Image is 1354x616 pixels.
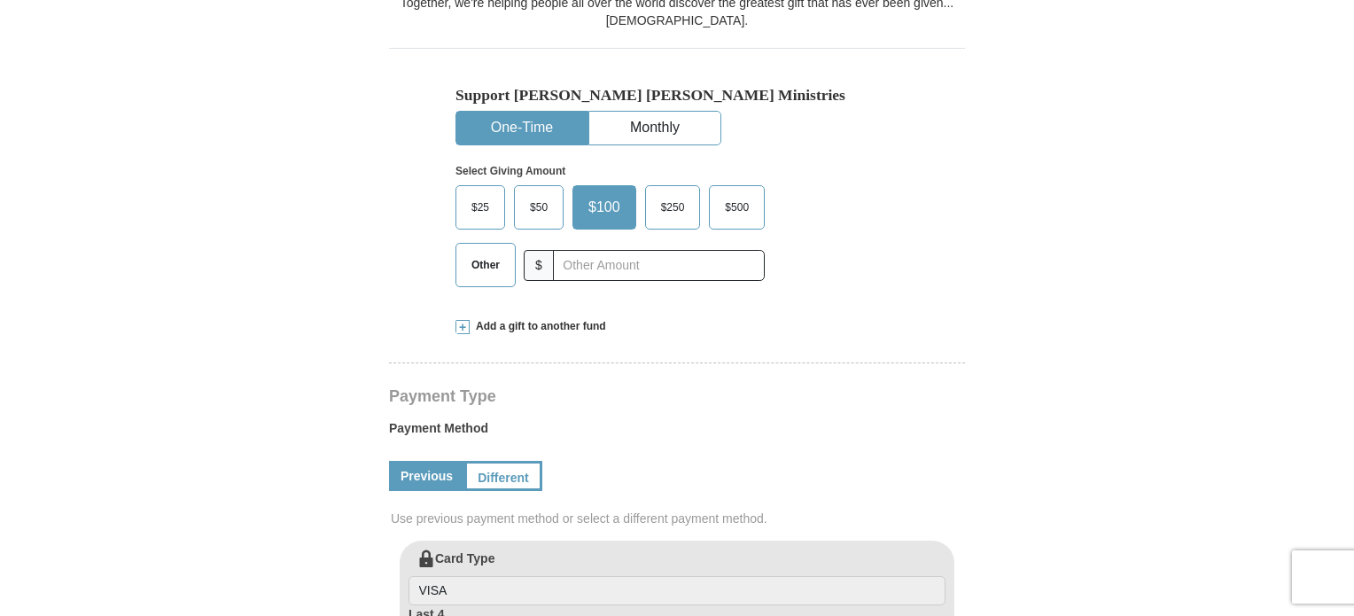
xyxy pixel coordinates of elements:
[456,112,588,144] button: One-Time
[652,194,694,221] span: $250
[553,250,765,281] input: Other Amount
[389,419,965,446] label: Payment Method
[389,389,965,403] h4: Payment Type
[455,165,565,177] strong: Select Giving Amount
[463,194,498,221] span: $25
[455,86,899,105] h5: Support [PERSON_NAME] [PERSON_NAME] Ministries
[716,194,758,221] span: $500
[521,194,556,221] span: $50
[580,194,629,221] span: $100
[409,576,945,606] input: Card Type
[409,550,945,606] label: Card Type
[524,250,554,281] span: $
[464,461,542,491] a: Different
[589,112,720,144] button: Monthly
[470,319,606,334] span: Add a gift to another fund
[389,461,464,491] a: Previous
[391,510,967,527] span: Use previous payment method or select a different payment method.
[463,252,509,278] span: Other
